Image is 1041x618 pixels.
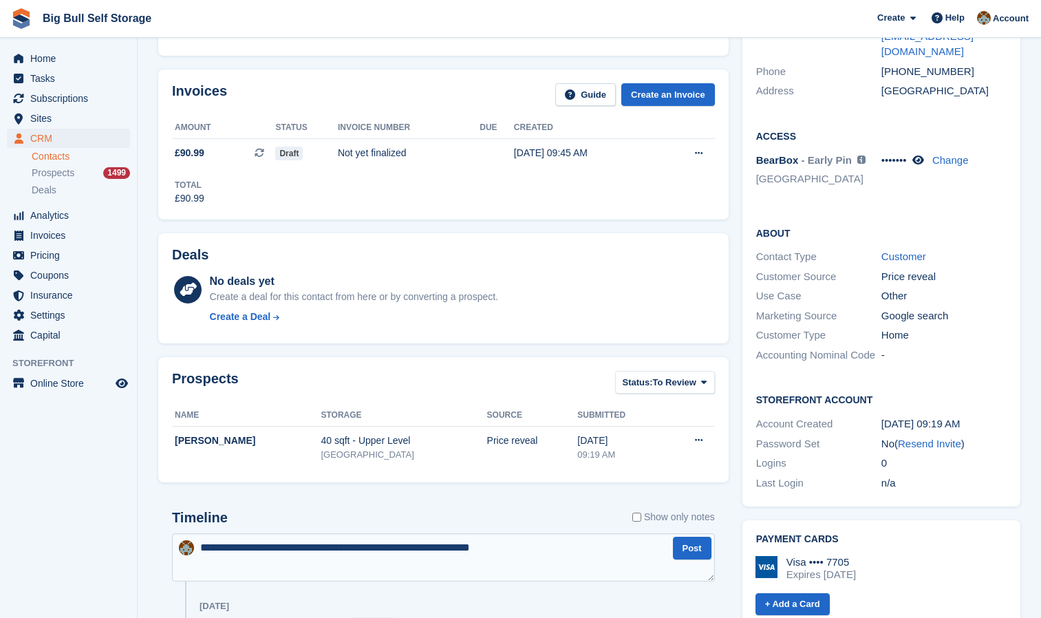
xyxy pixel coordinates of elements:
label: Show only notes [632,510,715,524]
th: Source [487,405,578,427]
th: Name [172,405,321,427]
div: [DATE] 09:19 AM [881,416,1007,432]
a: Preview store [114,375,130,392]
a: Contacts [32,150,130,163]
span: - Early Pin [802,154,852,166]
div: 0 [881,456,1007,471]
a: Create a Deal [210,310,498,324]
div: Other [881,288,1007,304]
th: Invoice number [338,117,480,139]
img: Mike Llewellen Palmer [179,540,194,555]
a: Big Bull Self Storage [37,7,157,30]
h2: Storefront Account [756,392,1007,406]
h2: Invoices [172,83,227,106]
div: Account Created [756,416,881,432]
span: To Review [653,376,696,390]
div: 1499 [103,167,130,179]
div: Contact Type [756,249,881,265]
a: menu [7,374,130,393]
div: 40 sqft - Upper Level [321,434,486,448]
div: [DATE] [200,601,229,612]
div: Use Case [756,288,881,304]
div: Price reveal [881,269,1007,285]
input: Show only notes [632,510,641,524]
span: Settings [30,306,113,325]
div: Password Set [756,436,881,452]
span: Subscriptions [30,89,113,108]
div: Last Login [756,476,881,491]
span: Home [30,49,113,68]
span: ( ) [894,438,965,449]
div: Phone [756,64,881,80]
th: Created [514,117,658,139]
a: menu [7,69,130,88]
a: + Add a Card [755,593,830,616]
div: Visa •••• 7705 [786,556,856,568]
a: Customer [881,251,926,262]
div: Total [175,179,204,191]
th: Submitted [577,405,663,427]
span: Insurance [30,286,113,305]
h2: Timeline [172,510,228,526]
span: CRM [30,129,113,148]
div: No deals yet [210,273,498,290]
div: [GEOGRAPHIC_DATA] [881,83,1007,99]
th: Storage [321,405,486,427]
li: [GEOGRAPHIC_DATA] [756,171,881,187]
a: menu [7,49,130,68]
button: Status: To Review [615,371,715,394]
div: Home [881,328,1007,343]
th: Status [275,117,338,139]
div: £90.99 [175,191,204,206]
span: Create [877,11,905,25]
span: £90.99 [175,146,204,160]
a: menu [7,246,130,265]
span: Help [945,11,965,25]
a: Resend Invite [898,438,961,449]
span: Storefront [12,356,137,370]
span: Online Store [30,374,113,393]
a: Change [932,154,969,166]
a: menu [7,286,130,305]
div: Create a deal for this contact from here or by converting a prospect. [210,290,498,304]
span: Prospects [32,167,74,180]
h2: About [756,226,1007,239]
div: Customer Type [756,328,881,343]
span: Draft [275,147,303,160]
div: Google search [881,308,1007,324]
th: Amount [172,117,275,139]
div: 09:19 AM [577,448,663,462]
div: Not yet finalized [338,146,480,160]
a: menu [7,226,130,245]
span: Coupons [30,266,113,285]
a: menu [7,109,130,128]
div: [PERSON_NAME] [175,434,321,448]
span: ••••••• [881,154,907,166]
div: [GEOGRAPHIC_DATA] [321,448,486,462]
div: Expires [DATE] [786,568,856,581]
span: Deals [32,184,56,197]
button: Post [673,537,711,560]
span: Sites [30,109,113,128]
a: Create an Invoice [621,83,715,106]
a: menu [7,266,130,285]
img: icon-info-grey-7440780725fd019a000dd9b08b2336e03edf1995a4989e88bcd33f0948082b44.svg [857,156,866,164]
div: Logins [756,456,881,471]
div: - [881,348,1007,363]
h2: Prospects [172,371,239,396]
span: Status: [623,376,653,390]
span: Pricing [30,246,113,265]
img: Mike Llewellen Palmer [977,11,991,25]
a: menu [7,326,130,345]
a: Guide [555,83,616,106]
img: Visa Logo [755,556,777,578]
div: No [881,436,1007,452]
div: [DATE] [577,434,663,448]
div: Customer Source [756,269,881,285]
h2: Access [756,129,1007,142]
div: [PHONE_NUMBER] [881,64,1007,80]
div: [DATE] 09:45 AM [514,146,658,160]
a: menu [7,206,130,225]
a: menu [7,306,130,325]
img: stora-icon-8386f47178a22dfd0bd8f6a31ec36ba5ce8667c1dd55bd0f319d3a0aa187defe.svg [11,8,32,29]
